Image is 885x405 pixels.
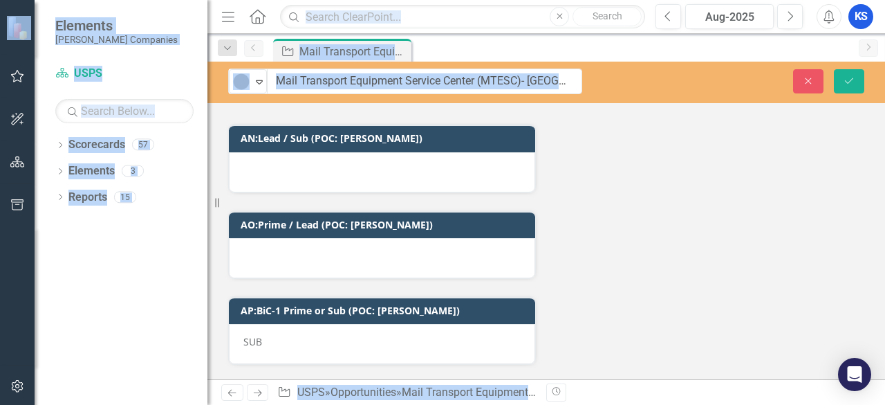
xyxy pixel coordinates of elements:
input: Search Below... [55,99,194,123]
div: Open Intercom Messenger [838,358,871,391]
a: Reports [68,190,107,206]
div: 15 [114,191,136,203]
a: Elements [68,163,115,179]
div: » » [277,385,536,401]
button: Search [572,7,642,26]
div: Mail Transport Equipment Service Center (MTESC)- [GEOGRAPHIC_DATA] [402,386,757,399]
button: KS [848,4,873,29]
h3: AN:Lead / Sub (POC: [PERSON_NAME]) [241,133,528,143]
div: Mail Transport Equipment Service Center (MTESC)- [GEOGRAPHIC_DATA] [299,43,408,60]
a: USPS [297,386,325,399]
div: 57 [132,139,154,151]
button: Aug-2025 [685,4,774,29]
span: Search [593,10,622,21]
h3: AP:BiC-1 Prime or Sub (POC: [PERSON_NAME]) [241,305,528,316]
img: Tracked [233,73,250,90]
div: 3 [122,165,144,177]
a: USPS [55,66,194,82]
span: Elements [55,17,178,34]
div: Aug-2025 [690,9,769,26]
a: Scorecards [68,137,125,153]
small: [PERSON_NAME] Companies [55,34,178,45]
input: This field is required [267,69,582,94]
a: Opportunities [330,386,396,399]
input: Search ClearPoint... [280,5,645,29]
img: ClearPoint Strategy [7,16,31,40]
h3: AO:Prime / Lead (POC: [PERSON_NAME]) [241,219,528,230]
span: SUB [243,335,262,348]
